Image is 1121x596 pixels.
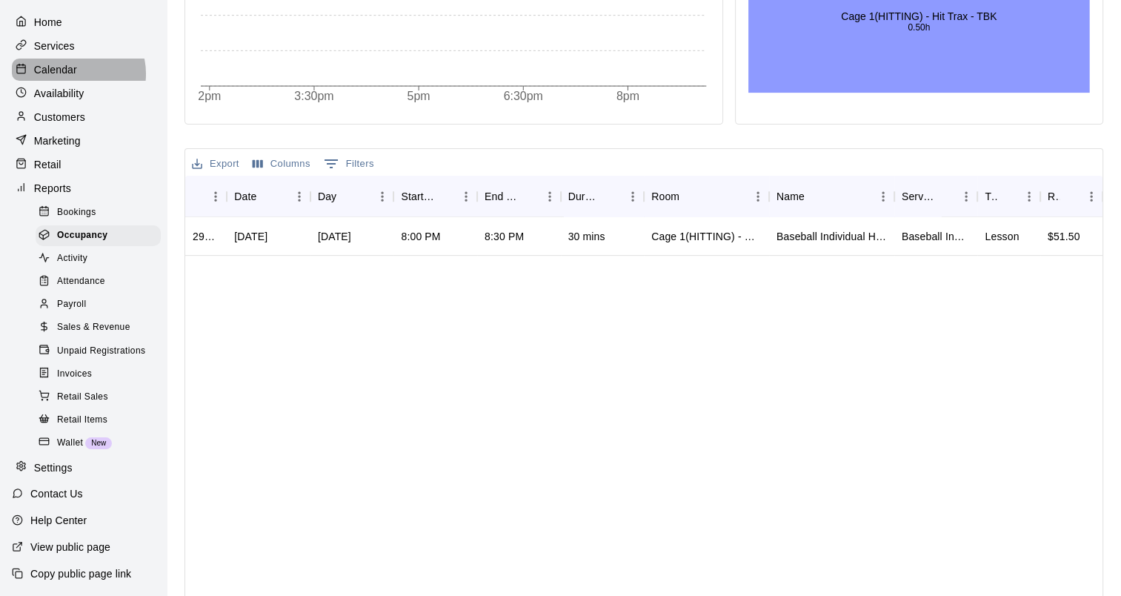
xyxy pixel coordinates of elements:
[34,110,85,125] p: Customers
[651,229,762,244] div: Cage 1(HITTING) - Hit Trax - TBK
[57,228,107,243] span: Occupancy
[227,176,310,217] div: Date
[30,566,131,581] p: Copy public page link
[371,185,393,208] button: Menu
[894,176,978,217] div: Service
[908,21,931,32] text: 0.50h
[12,457,155,479] a: Settings
[310,176,394,217] div: Day
[34,15,62,30] p: Home
[12,11,155,33] a: Home
[1048,229,1080,244] div: $51.50
[393,176,477,217] div: Start Time
[36,248,161,269] div: Activity
[902,229,971,244] div: Baseball Individual HITTING - 30 minutes
[36,271,167,294] a: Attendance
[30,513,87,528] p: Help Center
[294,90,333,102] tspan: 3:30pm
[601,186,622,207] button: Sort
[30,486,83,501] p: Contact Us
[256,186,277,207] button: Sort
[12,59,155,81] a: Calendar
[985,176,997,217] div: Type
[1018,185,1040,208] button: Menu
[36,248,167,271] a: Activity
[198,90,221,102] tspan: 2pm
[57,367,92,382] span: Invoices
[485,229,524,244] div: 8:30 PM
[977,176,1039,217] div: Type
[1040,176,1102,217] div: Revenue
[34,460,73,475] p: Settings
[651,176,679,217] div: Room
[36,317,161,338] div: Sales & Revenue
[30,540,110,554] p: View public page
[934,186,955,207] button: Sort
[776,229,887,244] div: Baseball Individual HITTING - 30 minutes
[1080,185,1102,208] button: Menu
[36,340,167,362] a: Unpaid Registrations
[1048,176,1060,217] div: Revenue
[34,133,81,148] p: Marketing
[401,176,434,217] div: Start Time
[1060,186,1080,207] button: Sort
[36,385,167,408] a: Retail Sales
[12,82,155,105] a: Availability
[568,229,605,244] div: 30 mins
[36,271,161,292] div: Attendance
[185,176,227,217] div: ID
[249,153,314,176] button: Select columns
[85,439,112,447] span: New
[36,433,161,454] div: WalletNew
[747,185,769,208] button: Menu
[12,153,155,176] a: Retail
[36,387,161,408] div: Retail Sales
[477,176,561,217] div: End Time
[504,90,543,102] tspan: 6:30pm
[485,176,518,217] div: End Time
[57,251,87,266] span: Activity
[34,157,61,172] p: Retail
[985,229,1019,244] div: Lesson
[34,39,75,53] p: Services
[36,201,167,224] a: Bookings
[34,181,71,196] p: Reports
[57,390,108,405] span: Retail Sales
[320,152,378,176] button: Show filters
[12,177,155,199] a: Reports
[539,185,561,208] button: Menu
[36,362,167,385] a: Invoices
[36,431,167,454] a: WalletNew
[36,410,161,431] div: Retail Items
[644,176,769,217] div: Room
[34,86,84,101] p: Availability
[57,413,107,428] span: Retail Items
[57,320,130,335] span: Sales & Revenue
[455,185,477,208] button: Menu
[57,205,96,220] span: Bookings
[408,90,430,102] tspan: 5pm
[193,186,213,207] button: Sort
[336,186,357,207] button: Sort
[234,176,256,217] div: Date
[518,186,539,207] button: Sort
[769,176,894,217] div: Name
[234,229,267,244] div: 10/05/2025
[12,106,155,128] a: Customers
[561,176,645,217] div: Duration
[36,202,161,223] div: Bookings
[401,229,440,244] div: 8:00 PM
[679,186,700,207] button: Sort
[902,176,935,217] div: Service
[57,297,86,312] span: Payroll
[12,130,155,152] a: Marketing
[997,186,1018,207] button: Sort
[617,90,640,102] tspan: 8pm
[805,186,825,207] button: Sort
[36,294,161,315] div: Payroll
[568,176,602,217] div: Duration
